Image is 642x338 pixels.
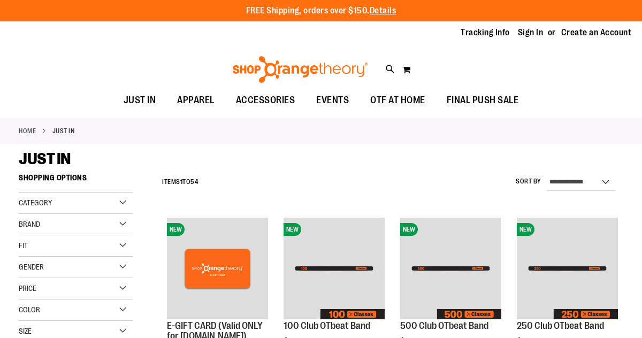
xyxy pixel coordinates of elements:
a: Image of 250 Club OTbeat BandNEW [517,218,618,320]
a: 250 Club OTbeat Band [517,320,604,331]
span: Gender [19,263,44,271]
a: OTF AT HOME [360,88,436,113]
span: FINAL PUSH SALE [447,88,519,112]
a: Image of 100 Club OTbeat BandNEW [284,218,385,320]
span: NEW [517,223,534,236]
a: Home [19,126,36,136]
span: EVENTS [316,88,349,112]
a: Details [370,6,396,16]
label: Sort By [516,177,541,186]
span: Size [19,327,32,335]
strong: Shopping Options [19,168,133,193]
strong: JUST IN [52,126,75,136]
a: Tracking Info [461,27,510,39]
img: Image of 250 Club OTbeat Band [517,218,618,319]
p: FREE Shipping, orders over $150. [246,5,396,17]
a: 100 Club OTbeat Band [284,320,370,331]
a: FINAL PUSH SALE [436,88,530,113]
span: NEW [167,223,185,236]
img: Shop Orangetheory [231,56,370,83]
span: 1 [180,178,183,186]
span: Color [19,305,40,314]
a: 500 Club OTbeat Band [400,320,488,331]
a: Create an Account [561,27,632,39]
img: E-GIFT CARD (Valid ONLY for ShopOrangetheory.com) [167,218,268,319]
img: Image of 100 Club OTbeat Band [284,218,385,319]
span: 54 [190,178,198,186]
span: OTF AT HOME [370,88,425,112]
a: EVENTS [305,88,360,113]
span: Category [19,198,52,207]
span: Brand [19,220,40,228]
a: Sign In [518,27,544,39]
span: ACCESSORIES [236,88,295,112]
span: NEW [400,223,418,236]
a: Image of 500 Club OTbeat BandNEW [400,218,501,320]
img: Image of 500 Club OTbeat Band [400,218,501,319]
h2: Items to [162,174,198,190]
a: JUST IN [113,88,167,112]
span: APPAREL [177,88,215,112]
span: JUST IN [19,150,71,168]
span: JUST IN [124,88,156,112]
a: APPAREL [166,88,225,113]
a: E-GIFT CARD (Valid ONLY for ShopOrangetheory.com)NEW [167,218,268,320]
a: ACCESSORIES [225,88,306,113]
span: NEW [284,223,301,236]
span: Fit [19,241,28,250]
span: Price [19,284,36,293]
